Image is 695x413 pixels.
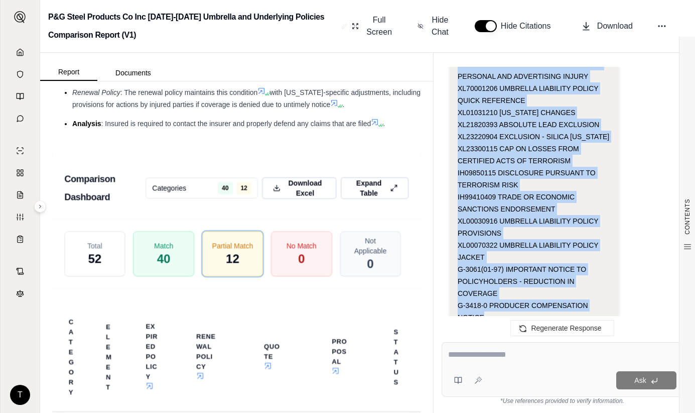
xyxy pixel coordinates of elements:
[382,321,411,393] th: Status
[342,100,344,109] span: .
[458,241,598,261] span: XL00070322 UMBRELLA LIABILITY POLICY JACKET
[320,330,363,383] th: Proposal
[48,8,338,44] h2: P&G Steel Products Co Inc [DATE]-[DATE] Umbrella and Underlying Policies Comparison Report (V1)
[458,145,579,165] span: XL23300115 CAP ON LOSSES FROM CERTIFIED ACTS OF TERRORISM
[252,335,296,378] th: Quote
[72,88,120,96] span: Renewal Policy
[531,324,601,332] span: Regenerate Response
[134,315,170,398] th: Expired Policy
[7,42,34,62] a: Home
[458,169,596,189] span: IH09850115 DISCLOSURE PURSUANT TO TERRORISM RISK
[285,178,326,198] span: Download Excel
[7,185,34,205] a: Claim Coverage
[97,65,169,81] button: Documents
[10,385,30,405] div: T
[7,283,34,303] a: Legal Search Engine
[458,133,609,141] span: XL23220904 EXCLUSION - SILICA [US_STATE]
[7,207,34,227] a: Custom Report
[348,10,397,42] button: Full Screen
[10,7,30,27] button: Expand sidebar
[634,376,646,384] span: Ask
[7,163,34,183] a: Policy Comparisons
[458,84,598,105] span: XL70001206 UMBRELLA LIABILITY POLICY QUICK REFERENCE
[348,236,392,256] span: Not Applicable
[430,14,451,38] span: Hide Chat
[237,182,251,194] span: 12
[458,60,602,80] span: XL24551210 AMENDMENT OF COVERAGE - PERSONAL AND ADVERTISING INJURY
[352,178,386,198] span: Expand Table
[14,11,26,23] img: Expand sidebar
[458,217,598,237] span: XL00030916 UMBRELLA LIABILITY POLICY PROVISIONS
[510,320,614,336] button: Regenerate Response
[367,256,373,272] span: 0
[87,241,102,251] span: Total
[34,200,46,213] button: Expand sidebar
[383,120,385,128] span: .
[577,16,637,36] button: Download
[184,325,228,388] th: Renewal Policy
[442,397,683,405] div: *Use references provided to verify information.
[501,20,557,32] span: Hide Citations
[458,121,599,129] span: XL21820393 ABSOLUTE LEAD EXCLUSION
[72,120,101,128] span: Analysis
[72,88,421,109] span: with [US_STATE]-specific adjustments, including provisions for actions by injured parties if cove...
[413,10,455,42] button: Hide Chat
[597,20,633,32] span: Download
[101,120,371,128] span: : Insured is required to contact the insurer and properly defend any claims that are filed
[88,251,102,267] span: 52
[287,241,317,251] span: No Match
[57,311,86,403] th: Category
[458,109,575,117] span: XL01031210 [US_STATE] CHANGES
[7,86,34,107] a: Prompt Library
[120,88,258,96] span: : The renewal policy maintains this condition
[218,182,232,194] span: 40
[458,265,586,297] span: G-3061(01-97) IMPORTANT NOTICE TO POLICYHOLDERS - REDUCTION IN COVERAGE
[7,229,34,249] a: Coverage Table
[262,177,337,199] button: Download Excel
[212,241,253,251] span: Partial Match
[226,251,239,267] span: 12
[94,316,123,398] th: Element
[7,109,34,129] a: Chat
[7,64,34,84] a: Documents Vault
[683,199,691,235] span: CONTENTS
[298,251,305,267] span: 0
[146,177,257,198] button: Categories4012
[154,241,173,251] span: Match
[40,64,97,81] button: Report
[7,261,34,281] a: Contract Analysis
[7,141,34,161] a: Single Policy
[341,177,409,199] button: Expand Table
[64,170,146,206] h3: Comparison Dashboard
[616,371,676,389] button: Ask
[458,301,588,322] span: G-3418-0 PRODUCER COMPENSATION NOTICE
[157,251,171,267] span: 40
[458,193,575,213] span: IH99410409 TRADE OR ECONOMIC SANCTIONS ENDORSEMENT
[152,183,186,193] span: Categories
[365,14,393,38] span: Full Screen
